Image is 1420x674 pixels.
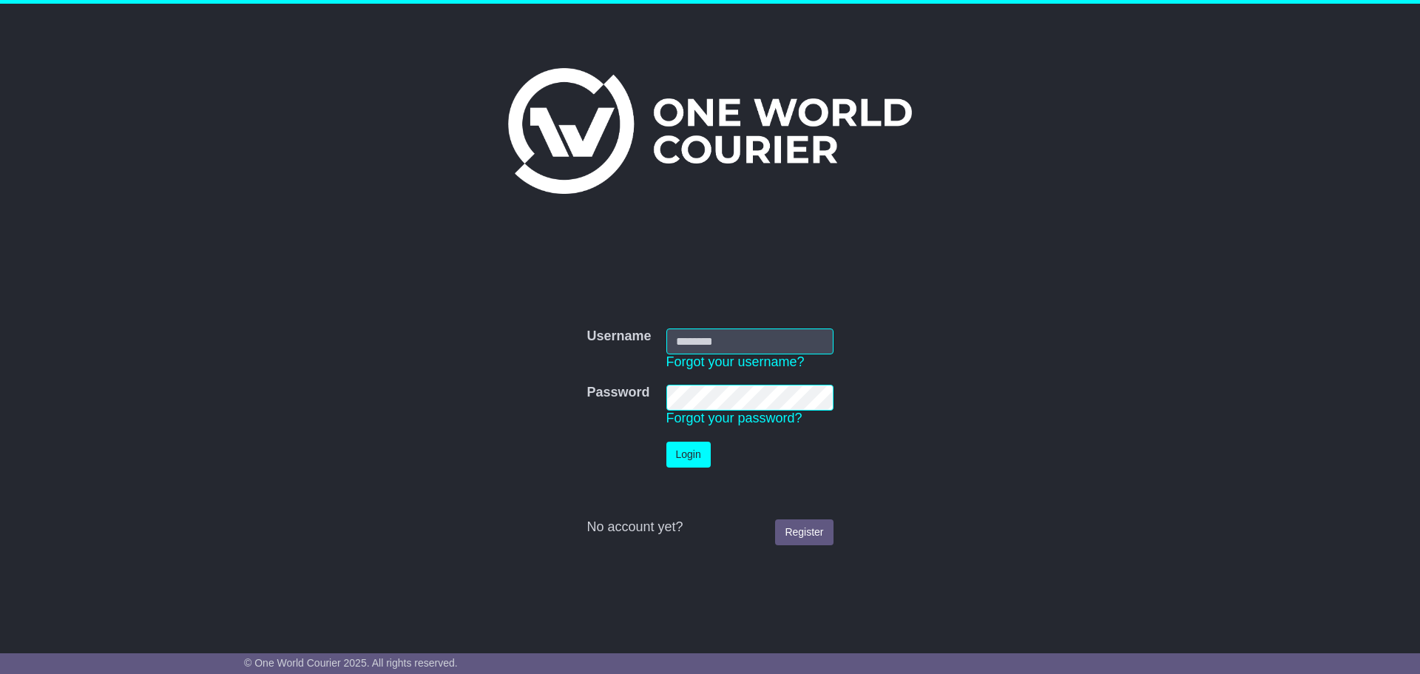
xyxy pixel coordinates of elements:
label: Username [586,328,651,345]
a: Register [775,519,833,545]
span: © One World Courier 2025. All rights reserved. [244,657,458,669]
label: Password [586,385,649,401]
a: Forgot your username? [666,354,805,369]
div: No account yet? [586,519,833,536]
button: Login [666,442,711,468]
img: One World [508,68,912,194]
a: Forgot your password? [666,411,802,425]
